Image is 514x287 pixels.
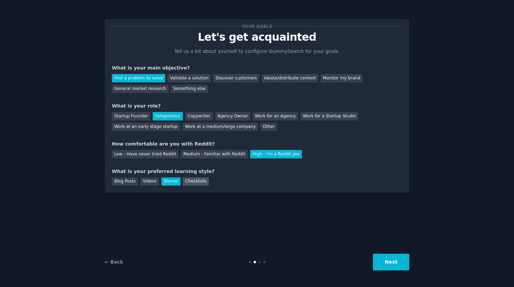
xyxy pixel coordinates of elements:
div: Something else [171,85,208,93]
div: Stories [161,177,181,186]
a: ← Back [105,259,123,265]
div: What is your preferred learning style? [112,168,402,175]
div: Copywriter [185,112,213,120]
div: Startup Founder [112,112,150,120]
div: General market research [112,85,169,93]
div: Work for a Startup Studio [301,112,358,120]
div: Other [260,123,277,131]
div: Blog Posts [112,177,138,186]
div: Work at an early stage startup [112,123,180,131]
div: Ideate/distribute content [262,74,318,82]
p: Let's get acquainted [112,31,402,43]
div: High - I'm a Reddit pro [250,150,302,158]
div: Validate a solution [168,74,211,82]
div: Low - Have never tried Reddit [112,150,178,158]
div: Medium - Familiar with Reddit [181,150,247,158]
div: Work for an Agency [253,112,298,120]
div: Find a problem to solve [112,74,165,82]
button: Next [373,254,409,270]
p: Tell us a bit about yourself to configure GummySearch for your goals. [171,48,343,55]
div: Agency Owner [215,112,250,120]
span: Your goals [241,23,273,30]
div: Monitor my brand [321,74,362,82]
div: Videos [140,177,159,186]
div: How comfortable are you with Reddit? [112,140,402,148]
div: Checklists [183,177,209,186]
div: Solopreneur [153,112,183,120]
div: Work at a medium/large company [183,123,258,131]
div: What is your main objective? [112,64,402,72]
div: Discover customers [213,74,259,82]
div: What is your role? [112,102,402,110]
